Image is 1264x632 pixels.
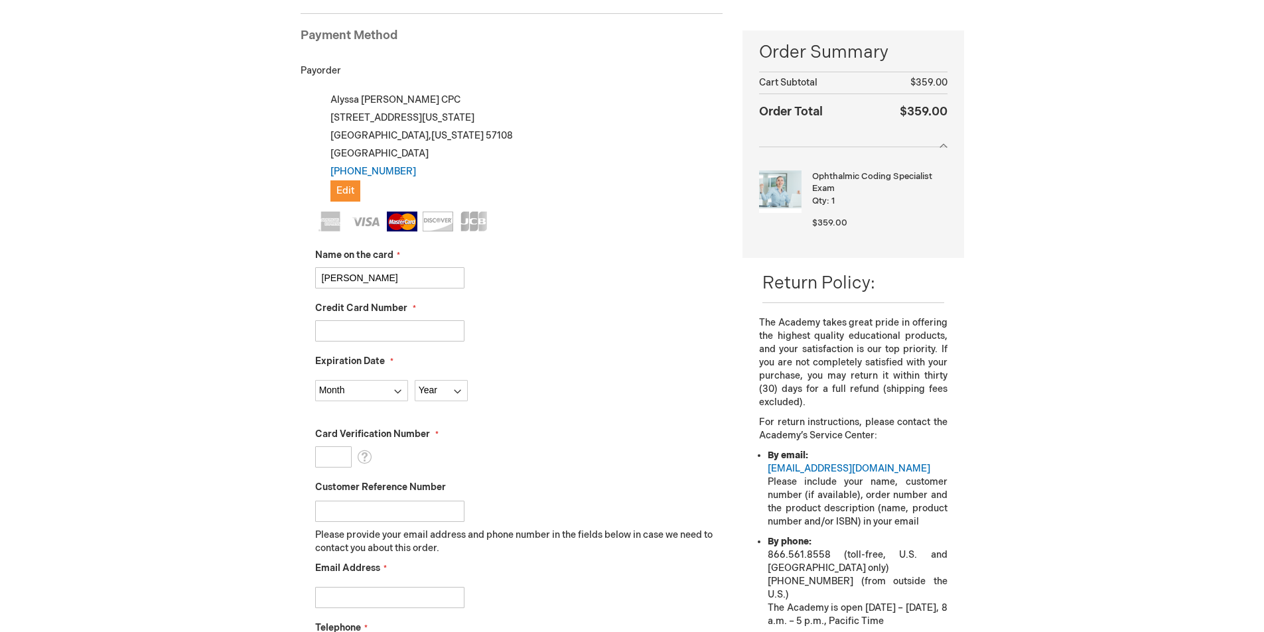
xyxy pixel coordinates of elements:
[315,212,346,231] img: American Express
[812,170,944,195] strong: Ophthalmic Coding Specialist Exam
[387,212,417,231] img: MasterCard
[759,170,802,213] img: Ophthalmic Coding Specialist Exam
[910,77,948,88] span: $359.00
[812,196,827,206] span: Qty
[900,105,948,119] span: $359.00
[759,101,823,121] strong: Order Total
[759,316,947,409] p: The Academy takes great pride in offering the highest quality educational products, and your sati...
[315,249,393,261] span: Name on the card
[315,91,723,202] div: Alyssa [PERSON_NAME] CPC [STREET_ADDRESS][US_STATE] [GEOGRAPHIC_DATA] , 57108 [GEOGRAPHIC_DATA]
[768,449,947,529] li: Please include your name, customer number (if available), order number and the product descriptio...
[315,481,446,493] span: Customer Reference Number
[301,27,723,51] div: Payment Method
[768,450,808,461] strong: By email:
[315,562,380,574] span: Email Address
[431,130,484,141] span: [US_STATE]
[315,428,430,440] span: Card Verification Number
[812,218,847,228] span: $359.00
[336,185,354,196] span: Edit
[315,320,464,342] input: Credit Card Number
[301,65,341,76] span: Payorder
[762,273,875,294] span: Return Policy:
[768,535,947,628] li: 866.561.8558 (toll-free, U.S. and [GEOGRAPHIC_DATA] only) [PHONE_NUMBER] (from outside the U.S.) ...
[351,212,382,231] img: Visa
[768,536,811,547] strong: By phone:
[759,72,871,94] th: Cart Subtotal
[458,212,489,231] img: JCB
[768,463,930,474] a: [EMAIL_ADDRESS][DOMAIN_NAME]
[315,355,385,367] span: Expiration Date
[759,416,947,442] p: For return instructions, please contact the Academy’s Service Center:
[330,180,360,202] button: Edit
[315,446,352,468] input: Card Verification Number
[330,166,416,177] a: [PHONE_NUMBER]
[315,529,723,555] p: Please provide your email address and phone number in the fields below in case we need to contact...
[831,196,835,206] span: 1
[423,212,453,231] img: Discover
[759,40,947,72] span: Order Summary
[315,302,407,314] span: Credit Card Number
